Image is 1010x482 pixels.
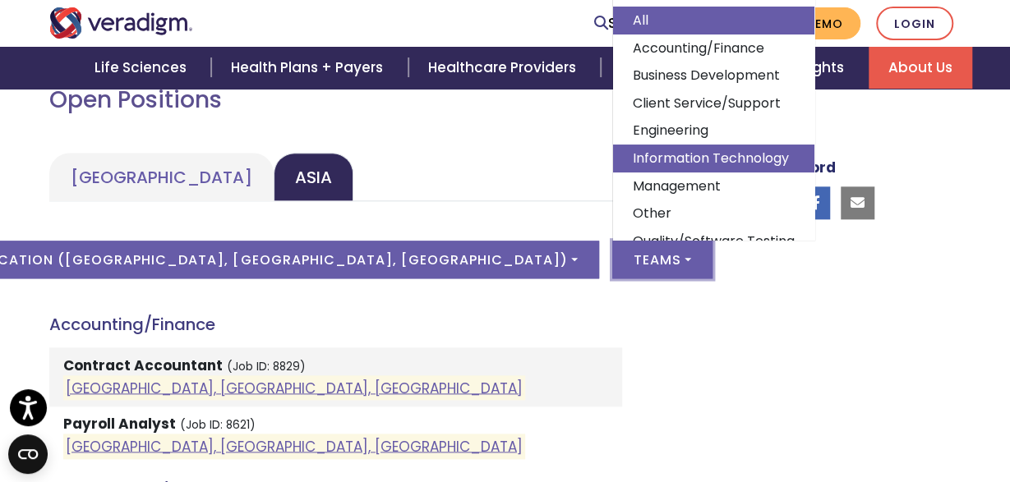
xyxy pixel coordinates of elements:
[211,47,408,89] a: Health Plans + Payers
[49,314,622,334] h4: Accounting/Finance
[594,12,658,34] a: Search
[49,153,274,201] a: [GEOGRAPHIC_DATA]
[613,90,814,117] a: Client Service/Support
[613,62,814,90] a: Business Development
[613,117,814,145] a: Engineering
[613,7,814,34] a: All
[8,434,48,474] button: Open CMP widget
[227,359,306,374] small: (Job ID: 8829)
[75,47,211,89] a: Life Sciences
[408,47,601,89] a: Healthcare Providers
[49,86,622,114] h2: Open Positions
[274,153,353,201] a: Asia
[876,7,953,40] a: Login
[180,417,256,433] small: (Job ID: 8621)
[63,356,223,375] strong: Contract Accountant
[66,378,523,397] a: [GEOGRAPHIC_DATA], [GEOGRAPHIC_DATA], [GEOGRAPHIC_DATA]
[613,145,814,172] a: Information Technology
[613,200,814,227] a: Other
[769,47,869,89] a: Insights
[601,47,769,89] a: Health IT Vendors
[613,34,814,62] a: Accounting/Finance
[612,241,713,278] button: Teams
[869,47,972,89] a: About Us
[613,227,814,255] a: Quality/Software Testing
[49,7,193,39] img: Veradigm logo
[66,436,523,456] a: [GEOGRAPHIC_DATA], [GEOGRAPHIC_DATA], [GEOGRAPHIC_DATA]
[613,172,814,200] a: Management
[63,414,176,434] strong: Payroll Analyst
